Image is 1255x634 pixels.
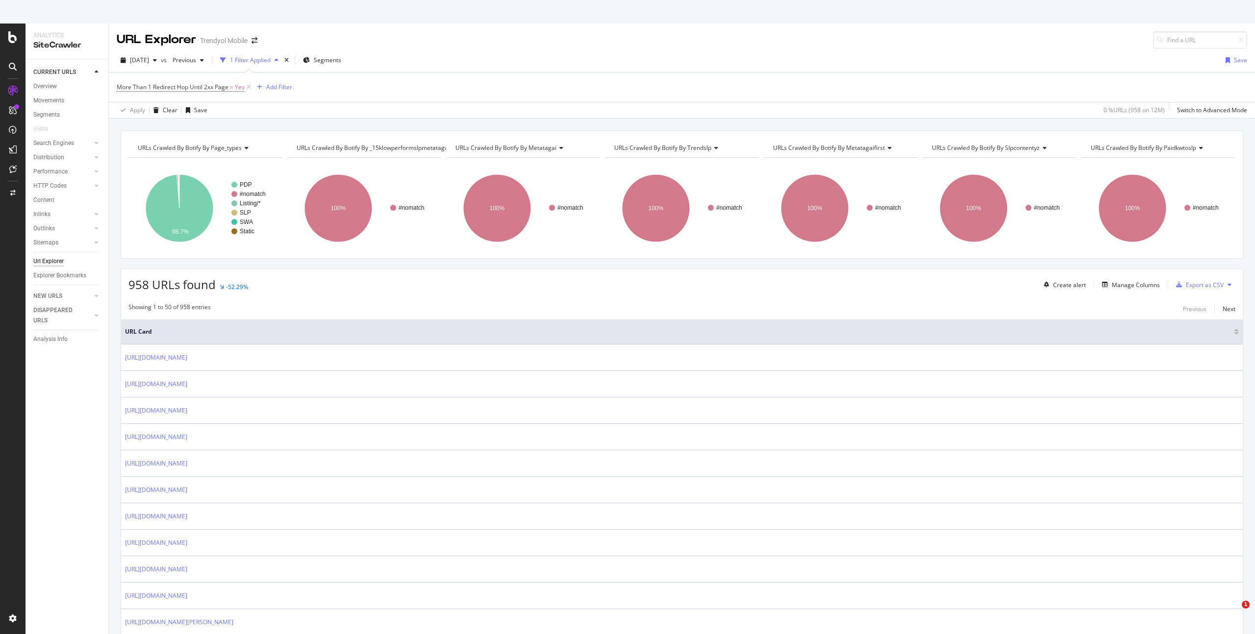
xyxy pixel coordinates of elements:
span: Segments [314,56,341,64]
div: Outlinks [33,223,55,234]
span: URLs Crawled By Botify By metatagai [455,144,556,152]
a: Sitemaps [33,238,92,248]
button: Apply [117,102,145,118]
span: URLs Crawled By Botify By page_types [138,144,242,152]
span: 2025 Aug. 17th [130,56,149,64]
span: URLs Crawled By Botify By trendslp [614,144,711,152]
a: Explorer Bookmarks [33,270,101,281]
a: NEW URLS [33,291,92,301]
button: Previous [1183,303,1206,315]
a: [URL][DOMAIN_NAME] [125,379,187,389]
div: SiteCrawler [33,40,100,51]
a: Distribution [33,152,92,163]
div: Explorer Bookmarks [33,270,86,281]
text: 100% [489,205,504,212]
div: Export as CSV [1186,281,1224,289]
h4: URLs Crawled By Botify By _15klowperformslpmetatagwai [295,140,469,156]
a: Visits [33,124,58,134]
a: Search Engines [33,138,92,148]
span: Yes [235,80,245,94]
button: Manage Columns [1098,279,1160,291]
div: 0 % URLs ( 958 on 12M ) [1104,106,1165,114]
a: [URL][DOMAIN_NAME][PERSON_NAME] [125,617,233,627]
a: Movements [33,96,101,106]
button: Add Filter [253,81,292,93]
a: Inlinks [33,209,92,219]
text: Static [240,228,254,235]
div: Distribution [33,152,64,163]
a: [URL][DOMAIN_NAME] [125,564,187,574]
div: Visits [33,124,48,134]
svg: A chart. [287,166,441,251]
h4: URLs Crawled By Botify By slpcontentyz [930,140,1068,156]
div: Apply [130,106,145,114]
text: #nomatch [1034,204,1060,211]
div: Inlinks [33,209,50,219]
div: Clear [163,106,177,114]
a: [URL][DOMAIN_NAME] [125,512,187,521]
div: Movements [33,96,64,106]
text: 100% [1125,205,1140,212]
a: Segments [33,110,101,120]
div: Create alert [1053,281,1086,289]
button: Save [182,102,207,118]
text: 100% [807,205,822,212]
a: [URL][DOMAIN_NAME] [125,591,187,601]
a: [URL][DOMAIN_NAME] [125,353,187,363]
a: Analysis Info [33,334,101,344]
span: URLs Crawled By Botify By metatagaifirst [773,144,885,152]
text: #nomatch [240,191,266,197]
text: 100% [330,205,346,212]
div: Performance [33,167,68,177]
a: [URL][DOMAIN_NAME] [125,432,187,442]
text: 98.7% [172,228,189,235]
button: Save [1222,52,1247,68]
text: SWA [240,219,253,225]
a: Url Explorer [33,256,101,267]
div: 1 Filter Applied [230,56,271,64]
span: 1 [1242,601,1250,609]
div: URL Explorer [117,31,196,48]
button: Previous [169,52,208,68]
a: Overview [33,81,101,92]
a: [URL][DOMAIN_NAME] [125,459,187,468]
span: URLs Crawled By Botify By slpcontentyz [932,144,1040,152]
div: CURRENT URLS [33,67,76,77]
div: Sitemaps [33,238,58,248]
text: Listing/* [240,200,261,207]
button: Segments [299,52,345,68]
div: A chart. [1081,166,1235,251]
input: Find a URL [1153,31,1247,49]
div: Next [1223,305,1235,313]
div: Analysis Info [33,334,68,344]
text: #nomatch [557,204,583,211]
a: CURRENT URLS [33,67,92,77]
text: #nomatch [716,204,742,211]
text: SLP [240,209,251,216]
div: Manage Columns [1112,281,1160,289]
span: URLs Crawled By Botify By _15klowperformslpmetatagwai [297,144,454,152]
h4: URLs Crawled By Botify By paidkwtoslp [1089,140,1227,156]
svg: A chart. [605,166,759,251]
iframe: Intercom live chat [1222,601,1245,624]
a: Outlinks [33,223,92,234]
svg: A chart. [764,166,918,251]
div: times [282,55,291,65]
text: #nomatch [399,204,425,211]
svg: A chart. [923,166,1077,251]
span: URL Card [125,327,1231,336]
div: Previous [1183,305,1206,313]
a: DISAPPEARED URLS [33,305,92,326]
div: Add Filter [266,83,292,91]
h4: URLs Crawled By Botify By metatagai [453,140,591,156]
div: Save [194,106,207,114]
div: A chart. [446,166,600,251]
text: 100% [966,205,981,212]
span: More Than 1 Redirect Hop Until 2xx Page [117,83,228,91]
a: Performance [33,167,92,177]
div: Overview [33,81,57,92]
